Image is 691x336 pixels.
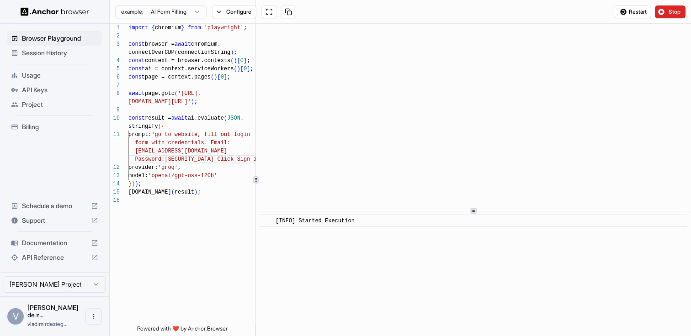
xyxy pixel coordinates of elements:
div: Documentation [7,236,102,250]
button: Restart [614,5,651,18]
span: Documentation [22,238,87,247]
span: Billing [22,122,98,131]
div: Support [7,213,102,228]
div: Session History [7,46,102,60]
div: Billing [7,120,102,134]
span: Usage [22,71,98,80]
span: Restart [629,8,647,16]
span: Project [22,100,98,109]
span: API Keys [22,85,98,94]
div: Browser Playground [7,31,102,46]
div: V [7,308,24,325]
div: API Reference [7,250,102,265]
span: Support [22,216,87,225]
span: API Reference [22,253,87,262]
span: example: [121,8,144,16]
button: Open in full screen [261,5,277,18]
div: Project [7,97,102,112]
img: Anchor Logo [21,7,89,16]
div: Schedule a demo [7,199,102,213]
button: Open menu [85,308,102,325]
button: Copy session ID [281,5,296,18]
span: Browser Playground [22,34,98,43]
span: vladimirdeziegler@gmail.com [27,320,68,327]
div: Usage [7,68,102,83]
span: Stop [669,8,681,16]
span: Vladimir de ziegler [27,304,79,319]
span: Session History [22,48,98,58]
div: API Keys [7,83,102,97]
span: Schedule a demo [22,201,87,210]
button: Stop [655,5,686,18]
button: Configure [212,5,256,18]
